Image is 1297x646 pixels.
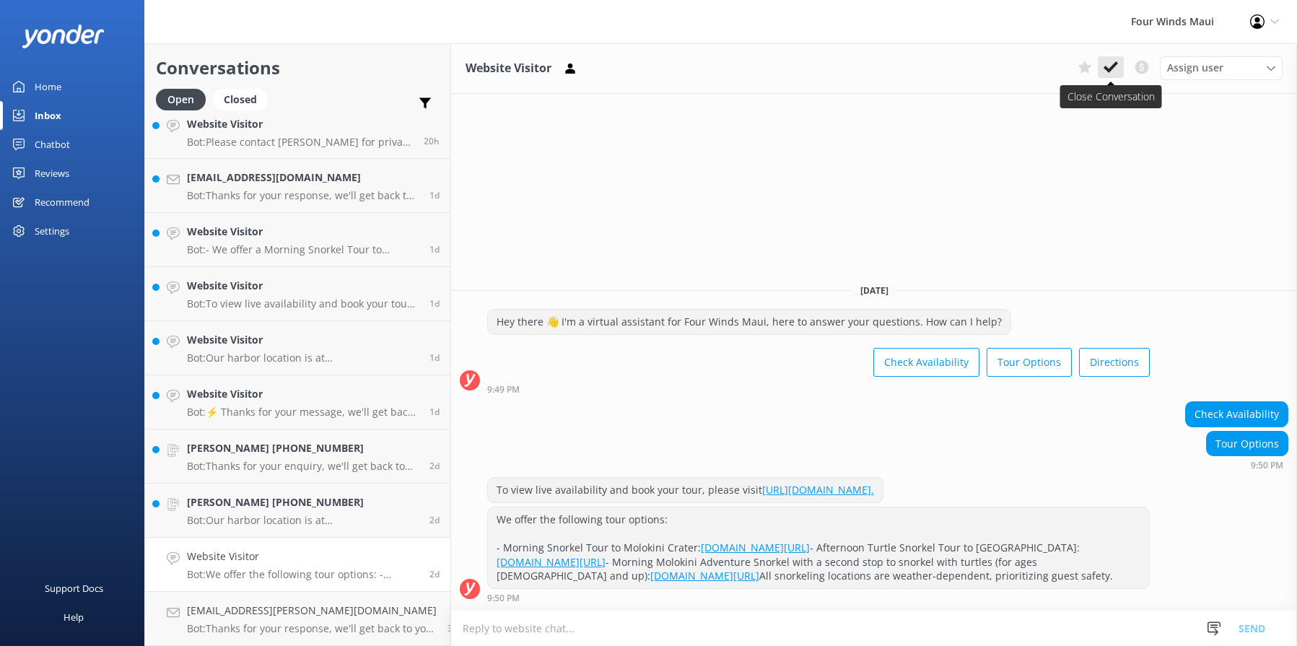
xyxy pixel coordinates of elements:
[187,352,419,365] p: Bot: Our harbor location is at [GEOGRAPHIC_DATA], [GEOGRAPHIC_DATA], [GEOGRAPHIC_DATA] #80, [STRE...
[35,101,61,130] div: Inbox
[145,375,450,429] a: Website VisitorBot:⚡ Thanks for your message, we'll get back to you as soon as we can. Feel free ...
[701,541,810,554] a: [DOMAIN_NAME][URL]
[187,514,419,527] p: Bot: Our harbor location is at [GEOGRAPHIC_DATA], [GEOGRAPHIC_DATA], [GEOGRAPHIC_DATA] #80, [STRE...
[145,321,450,375] a: Website VisitorBot:Our harbor location is at [GEOGRAPHIC_DATA], [GEOGRAPHIC_DATA], [GEOGRAPHIC_DA...
[187,224,419,240] h4: Website Visitor
[187,549,419,564] h4: Website Visitor
[429,352,440,364] span: Sep 28 2025 01:08pm (UTC -10:00) Pacific/Honolulu
[487,384,1150,394] div: Sep 27 2025 09:49pm (UTC -10:00) Pacific/Honolulu
[156,89,206,110] div: Open
[45,574,103,603] div: Support Docs
[187,440,419,456] h4: [PERSON_NAME] [PHONE_NUMBER]
[1160,56,1283,79] div: Assign User
[429,460,440,472] span: Sep 28 2025 08:55am (UTC -10:00) Pacific/Honolulu
[487,593,1150,603] div: Sep 27 2025 09:50pm (UTC -10:00) Pacific/Honolulu
[650,569,759,582] a: [DOMAIN_NAME][URL]
[187,622,437,635] p: Bot: Thanks for your response, we'll get back to you as soon as we can during opening hours.
[187,494,419,510] h4: [PERSON_NAME] [PHONE_NUMBER]
[429,243,440,256] span: Sep 28 2025 04:10pm (UTC -10:00) Pacific/Honolulu
[64,603,84,632] div: Help
[487,385,520,394] strong: 9:49 PM
[145,105,450,159] a: Website VisitorBot:Please contact [PERSON_NAME] for private charter inquiries at [EMAIL_ADDRESS][...
[145,267,450,321] a: Website VisitorBot:To view live availability and book your tour, please visit [URL][DOMAIN_NAME].1d
[187,278,419,294] h4: Website Visitor
[187,297,419,310] p: Bot: To view live availability and book your tour, please visit [URL][DOMAIN_NAME].
[35,159,69,188] div: Reviews
[424,135,440,147] span: Sep 29 2025 01:01pm (UTC -10:00) Pacific/Honolulu
[1167,60,1223,76] span: Assign user
[488,310,1010,334] div: Hey there 👋 I'm a virtual assistant for Four Winds Maui, here to answer your questions. How can I...
[22,25,105,48] img: yonder-white-logo.png
[487,594,520,603] strong: 9:50 PM
[1186,402,1288,427] div: Check Availability
[213,89,268,110] div: Closed
[145,592,450,646] a: [EMAIL_ADDRESS][PERSON_NAME][DOMAIN_NAME]Bot:Thanks for your response, we'll get back to you as s...
[156,54,440,82] h2: Conversations
[187,189,419,202] p: Bot: Thanks for your response, we'll get back to you as soon as we can during opening hours.
[466,59,551,78] h3: Website Visitor
[1079,348,1150,377] button: Directions
[187,332,419,348] h4: Website Visitor
[35,217,69,245] div: Settings
[35,188,89,217] div: Recommend
[1207,432,1288,456] div: Tour Options
[187,136,413,149] p: Bot: Please contact [PERSON_NAME] for private charter inquiries at [EMAIL_ADDRESS][DOMAIN_NAME].
[145,484,450,538] a: [PERSON_NAME] [PHONE_NUMBER]Bot:Our harbor location is at [GEOGRAPHIC_DATA], [GEOGRAPHIC_DATA], [...
[429,514,440,526] span: Sep 28 2025 03:45am (UTC -10:00) Pacific/Honolulu
[987,348,1072,377] button: Tour Options
[213,91,275,107] a: Closed
[187,460,419,473] p: Bot: Thanks for your enquiry, we'll get back to you as soon as we can during opening hours.
[187,603,437,619] h4: [EMAIL_ADDRESS][PERSON_NAME][DOMAIN_NAME]
[156,91,213,107] a: Open
[497,555,606,569] a: [DOMAIN_NAME][URL]
[852,284,897,297] span: [DATE]
[187,243,419,256] p: Bot: - We offer a Morning Snorkel Tour to Molokini Crater: [DOMAIN_NAME][URL]. - We have an After...
[187,406,419,419] p: Bot: ⚡ Thanks for your message, we'll get back to you as soon as we can. Feel free to also call a...
[429,568,440,580] span: Sep 27 2025 09:50pm (UTC -10:00) Pacific/Honolulu
[145,538,450,592] a: Website VisitorBot:We offer the following tour options: - Morning Snorkel Tour to Molokini Crater...
[35,72,61,101] div: Home
[429,189,440,201] span: Sep 28 2025 04:51pm (UTC -10:00) Pacific/Honolulu
[145,213,450,267] a: Website VisitorBot:- We offer a Morning Snorkel Tour to Molokini Crater: [DOMAIN_NAME][URL]. - We...
[447,622,458,634] span: Sep 26 2025 11:57pm (UTC -10:00) Pacific/Honolulu
[187,116,413,132] h4: Website Visitor
[1206,460,1288,470] div: Sep 27 2025 09:50pm (UTC -10:00) Pacific/Honolulu
[873,348,979,377] button: Check Availability
[488,478,883,502] div: To view live availability and book your tour, please visit
[187,568,419,581] p: Bot: We offer the following tour options: - Morning Snorkel Tour to Molokini Crater: [DOMAIN_NAME...
[187,170,419,185] h4: [EMAIL_ADDRESS][DOMAIN_NAME]
[35,130,70,159] div: Chatbot
[187,386,419,402] h4: Website Visitor
[145,159,450,213] a: [EMAIL_ADDRESS][DOMAIN_NAME]Bot:Thanks for your response, we'll get back to you as soon as we can...
[1251,461,1283,470] strong: 9:50 PM
[762,483,874,497] a: [URL][DOMAIN_NAME].
[429,297,440,310] span: Sep 28 2025 02:33pm (UTC -10:00) Pacific/Honolulu
[429,406,440,418] span: Sep 28 2025 11:05am (UTC -10:00) Pacific/Honolulu
[145,429,450,484] a: [PERSON_NAME] [PHONE_NUMBER]Bot:Thanks for your enquiry, we'll get back to you as soon as we can ...
[488,507,1149,588] div: We offer the following tour options: - Morning Snorkel Tour to Molokini Crater: - Afternoon Turtl...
